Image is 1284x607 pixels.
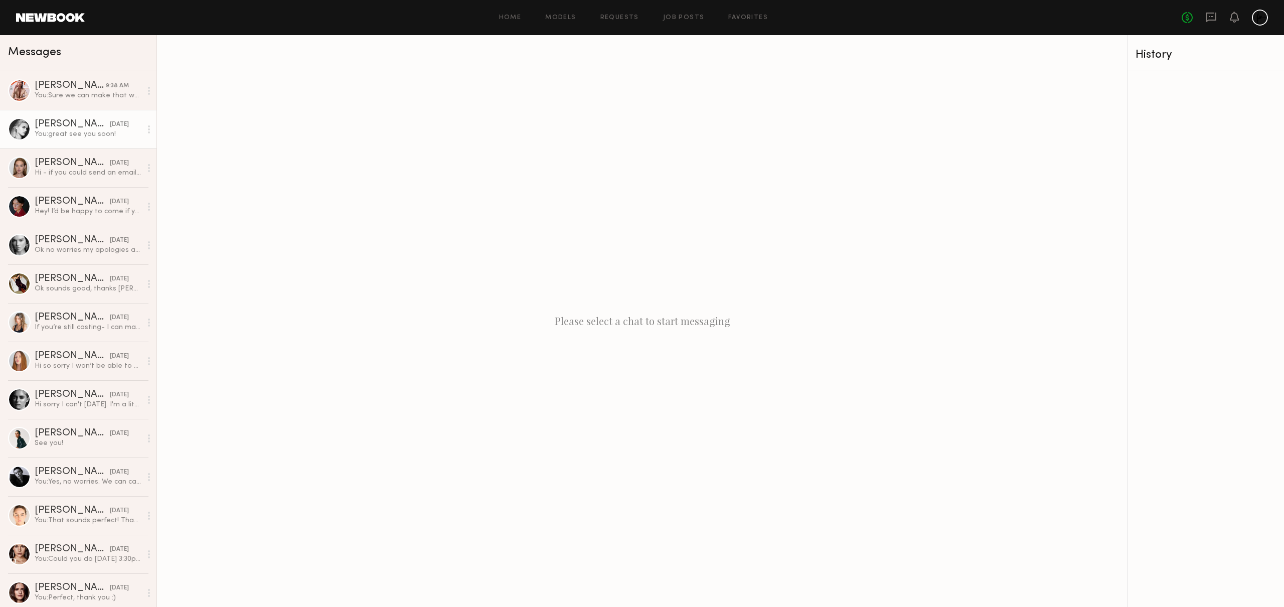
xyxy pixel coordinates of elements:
[35,506,110,516] div: [PERSON_NAME]
[110,159,129,168] div: [DATE]
[35,361,141,371] div: Hi so sorry I won’t be able to make it [DATE]. I had something come up.
[110,274,129,284] div: [DATE]
[35,207,141,216] div: Hey! I’d be happy to come if you contact my agent [PERSON_NAME][EMAIL_ADDRESS][DOMAIN_NAME]
[35,245,141,255] div: Ok no worries my apologies again! Work took longer than expected… Let’s stay in touch and thank y...
[110,468,129,477] div: [DATE]
[110,429,129,438] div: [DATE]
[110,197,129,207] div: [DATE]
[35,197,110,207] div: [PERSON_NAME]
[35,554,141,564] div: You: Could you do [DATE] 3:30pm?
[8,47,61,58] span: Messages
[110,390,129,400] div: [DATE]
[545,15,576,21] a: Models
[35,400,141,409] div: Hi sorry I can't [DATE]. I'm a little under the weather [DATE]
[110,545,129,554] div: [DATE]
[35,235,110,245] div: [PERSON_NAME]
[35,158,110,168] div: [PERSON_NAME]
[499,15,522,21] a: Home
[110,313,129,323] div: [DATE]
[35,593,141,602] div: You: Perfect, thank you :)
[110,352,129,361] div: [DATE]
[35,467,110,477] div: [PERSON_NAME]
[35,323,141,332] div: If you’re still casting- I can make time to come [DATE]?
[35,438,141,448] div: See you!
[35,583,110,593] div: [PERSON_NAME]
[35,129,141,139] div: You: great see you soon!
[600,15,639,21] a: Requests
[110,506,129,516] div: [DATE]
[663,15,705,21] a: Job Posts
[35,428,110,438] div: [PERSON_NAME]
[35,313,110,323] div: [PERSON_NAME]
[35,168,141,178] div: Hi - if you could send an email to [PERSON_NAME][EMAIL_ADDRESS][DOMAIN_NAME] she can set up a tim...
[110,583,129,593] div: [DATE]
[35,544,110,554] div: [PERSON_NAME]
[35,91,141,100] div: You: Sure we can make that work. What day do you come back to [GEOGRAPHIC_DATA]?
[35,390,110,400] div: [PERSON_NAME]
[35,274,110,284] div: [PERSON_NAME]
[110,236,129,245] div: [DATE]
[35,119,110,129] div: [PERSON_NAME]
[35,516,141,525] div: You: That sounds perfect! Thank you :)
[110,120,129,129] div: [DATE]
[35,81,106,91] div: [PERSON_NAME]
[35,351,110,361] div: [PERSON_NAME]
[106,81,129,91] div: 9:38 AM
[1136,49,1276,61] div: History
[728,15,768,21] a: Favorites
[35,284,141,293] div: Ok sounds good, thanks [PERSON_NAME]!!
[157,35,1127,607] div: Please select a chat to start messaging
[35,477,141,487] div: You: Yes, no worries. We can call you on the next casting. Thank you for the message.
